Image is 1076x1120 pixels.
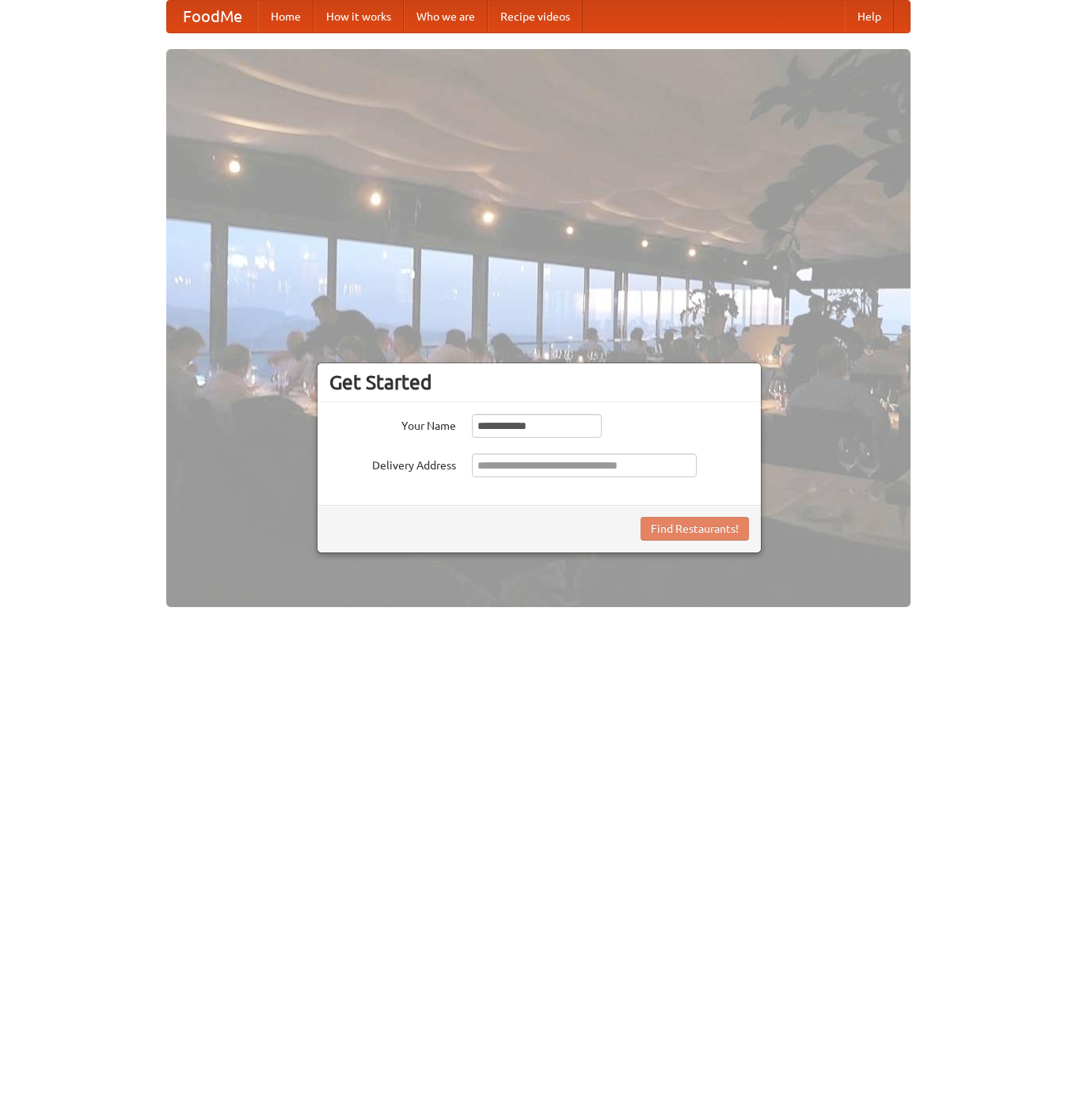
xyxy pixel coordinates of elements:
[167,1,258,32] a: FoodMe
[488,1,583,32] a: Recipe videos
[329,370,749,394] h3: Get Started
[845,1,894,32] a: Help
[641,517,749,541] button: Find Restaurants!
[329,454,456,473] label: Delivery Address
[329,414,456,434] label: Your Name
[314,1,404,32] a: How it works
[404,1,488,32] a: Who we are
[258,1,314,32] a: Home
